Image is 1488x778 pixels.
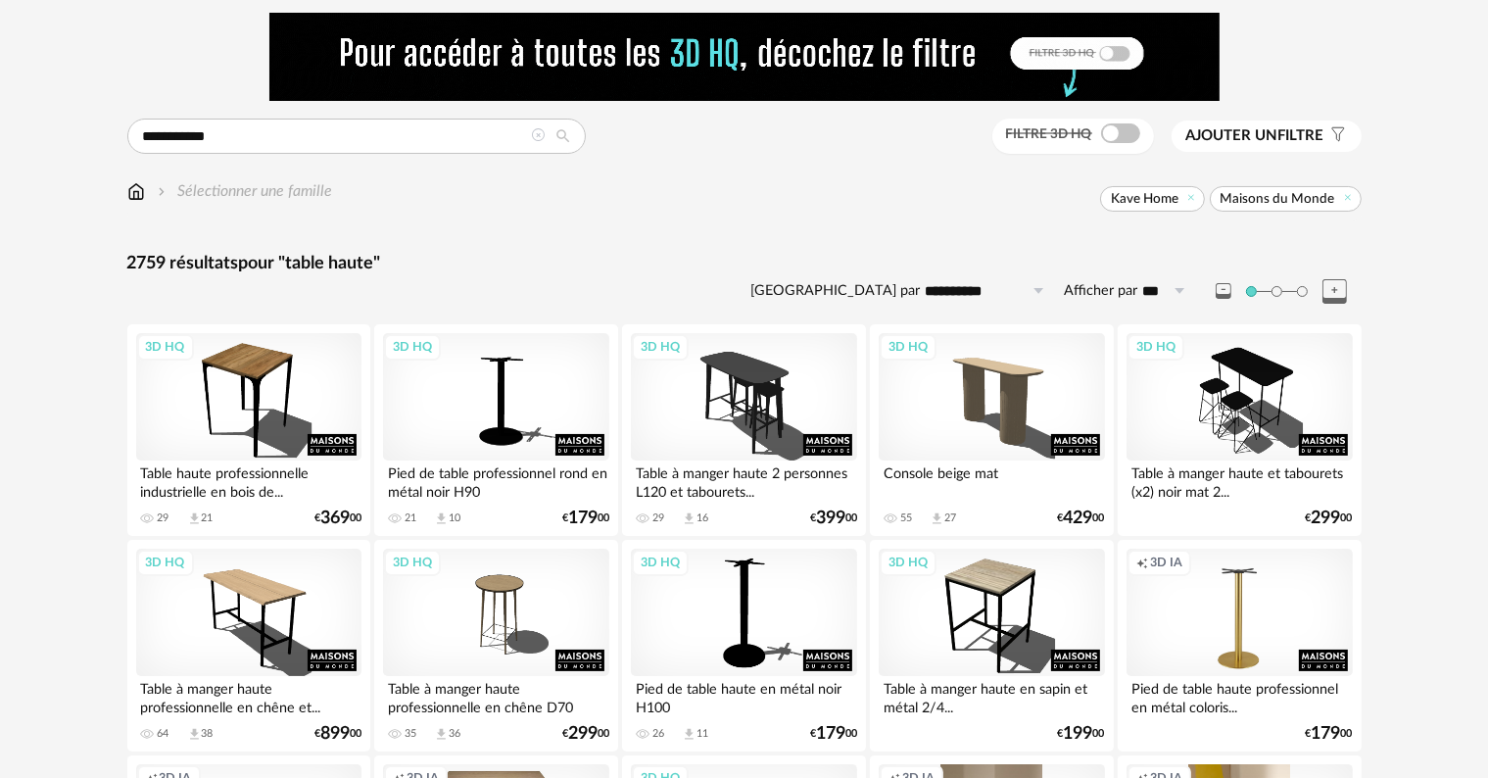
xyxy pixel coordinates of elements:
a: 3D HQ Table haute professionnelle industrielle en bois de... 29 Download icon 21 €36900 [127,324,370,536]
span: Kave Home [1111,190,1178,208]
div: € 00 [1306,511,1353,525]
div: 11 [696,727,708,741]
div: 36 [449,727,460,741]
span: Download icon [187,727,202,742]
div: 3D HQ [384,334,441,360]
div: 27 [944,511,956,525]
span: 3D IA [1150,555,1182,570]
span: 199 [1064,727,1093,741]
img: svg+xml;base64,PHN2ZyB3aWR0aD0iMTYiIGhlaWdodD0iMTYiIHZpZXdCb3g9IjAgMCAxNiAxNiIgZmlsbD0ibm9uZSIgeG... [154,180,169,203]
a: 3D HQ Table à manger haute 2 personnes L120 et tabourets... 29 Download icon 16 €39900 [622,324,865,536]
a: Creation icon 3D IA Pied de table haute professionnel en métal coloris... €17900 [1118,540,1361,752]
span: Download icon [434,511,449,526]
div: 55 [900,511,912,525]
a: 3D HQ Pied de table haute en métal noir H100 26 Download icon 11 €17900 [622,540,865,752]
a: 3D HQ Table à manger haute professionnelle en chêne et... 64 Download icon 38 €89900 [127,540,370,752]
span: 179 [568,511,598,525]
div: 21 [202,511,214,525]
a: 3D HQ Pied de table professionnel rond en métal noir H90 21 Download icon 10 €17900 [374,324,617,536]
div: 3D HQ [880,334,936,360]
img: FILTRE%20HQ%20NEW_V1%20(4).gif [269,13,1220,101]
div: 3D HQ [632,334,689,360]
div: Table à manger haute et tabourets (x2) noir mat 2... [1127,461,1352,500]
div: Table à manger haute en sapin et métal 2/4... [879,676,1104,715]
span: 899 [320,727,350,741]
a: 3D HQ Table à manger haute en sapin et métal 2/4... €19900 [870,540,1113,752]
div: Console beige mat [879,461,1104,500]
div: 64 [158,727,169,741]
div: Table à manger haute professionnelle en chêne D70 [383,676,608,715]
div: Pied de table professionnel rond en métal noir H90 [383,461,608,500]
div: 2759 résultats [127,253,1362,275]
button: Ajouter unfiltre Filter icon [1172,121,1362,152]
div: € 00 [810,727,857,741]
div: 16 [696,511,708,525]
div: € 00 [810,511,857,525]
div: € 00 [314,511,361,525]
span: Filtre 3D HQ [1006,127,1092,141]
span: Ajouter un [1186,128,1278,143]
div: € 00 [562,511,609,525]
span: filtre [1186,126,1324,146]
div: Table haute professionnelle industrielle en bois de... [136,461,361,500]
span: 299 [1312,511,1341,525]
a: 3D HQ Table à manger haute et tabourets (x2) noir mat 2... €29900 [1118,324,1361,536]
img: svg+xml;base64,PHN2ZyB3aWR0aD0iMTYiIGhlaWdodD0iMTciIHZpZXdCb3g9IjAgMCAxNiAxNyIgZmlsbD0ibm9uZSIgeG... [127,180,145,203]
label: Afficher par [1065,282,1138,301]
span: Download icon [434,727,449,742]
div: 3D HQ [1128,334,1184,360]
span: Download icon [682,511,696,526]
span: 369 [320,511,350,525]
div: € 00 [1306,727,1353,741]
span: 299 [568,727,598,741]
div: 29 [158,511,169,525]
div: 21 [405,511,416,525]
div: 3D HQ [880,550,936,575]
div: 3D HQ [137,550,194,575]
a: 3D HQ Console beige mat 55 Download icon 27 €42900 [870,324,1113,536]
div: € 00 [1058,727,1105,741]
a: 3D HQ Table à manger haute professionnelle en chêne D70 35 Download icon 36 €29900 [374,540,617,752]
span: Download icon [187,511,202,526]
div: Pied de table haute professionnel en métal coloris... [1127,676,1352,715]
div: Pied de table haute en métal noir H100 [631,676,856,715]
div: 35 [405,727,416,741]
span: 399 [816,511,845,525]
div: 3D HQ [137,334,194,360]
div: Table à manger haute professionnelle en chêne et... [136,676,361,715]
div: 38 [202,727,214,741]
div: 26 [652,727,664,741]
span: Download icon [930,511,944,526]
span: Download icon [682,727,696,742]
span: Creation icon [1136,555,1148,570]
label: [GEOGRAPHIC_DATA] par [751,282,921,301]
span: 179 [816,727,845,741]
div: Sélectionner une famille [154,180,333,203]
div: Table à manger haute 2 personnes L120 et tabourets... [631,461,856,500]
span: 429 [1064,511,1093,525]
div: € 00 [1058,511,1105,525]
span: 179 [1312,727,1341,741]
div: € 00 [562,727,609,741]
div: 3D HQ [384,550,441,575]
div: 29 [652,511,664,525]
span: pour "table haute" [239,255,381,272]
div: 3D HQ [632,550,689,575]
div: 10 [449,511,460,525]
span: Maisons du Monde [1221,190,1335,208]
div: € 00 [314,727,361,741]
span: Filter icon [1324,126,1347,146]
